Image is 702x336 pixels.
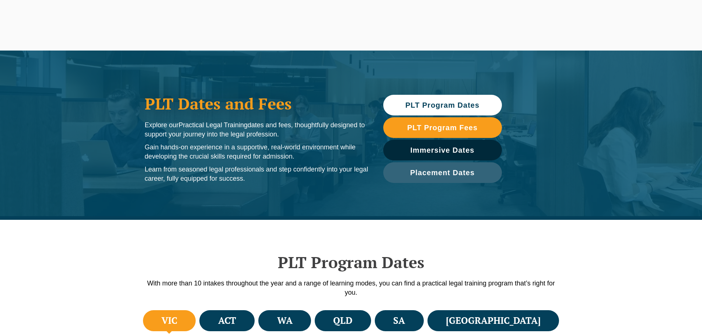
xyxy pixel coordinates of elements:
h4: ACT [218,315,236,327]
span: Practical Legal Training [179,121,248,129]
h4: VIC [161,315,177,327]
span: Placement Dates [410,169,475,176]
span: PLT Program Fees [407,124,478,131]
h1: PLT Dates and Fees [145,94,369,113]
h4: QLD [333,315,352,327]
span: Immersive Dates [411,146,475,154]
p: Gain hands-on experience in a supportive, real-world environment while developing the crucial ski... [145,143,369,161]
p: With more than 10 intakes throughout the year and a range of learning modes, you can find a pract... [141,279,561,297]
h4: [GEOGRAPHIC_DATA] [446,315,541,327]
span: PLT Program Dates [405,101,479,109]
a: PLT Program Dates [383,95,502,115]
a: Placement Dates [383,162,502,183]
h4: SA [393,315,405,327]
p: Learn from seasoned legal professionals and step confidently into your legal career, fully equipp... [145,165,369,183]
h2: PLT Program Dates [141,253,561,271]
p: Explore our dates and fees, thoughtfully designed to support your journey into the legal profession. [145,121,369,139]
h4: WA [277,315,293,327]
a: Immersive Dates [383,140,502,160]
a: PLT Program Fees [383,117,502,138]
